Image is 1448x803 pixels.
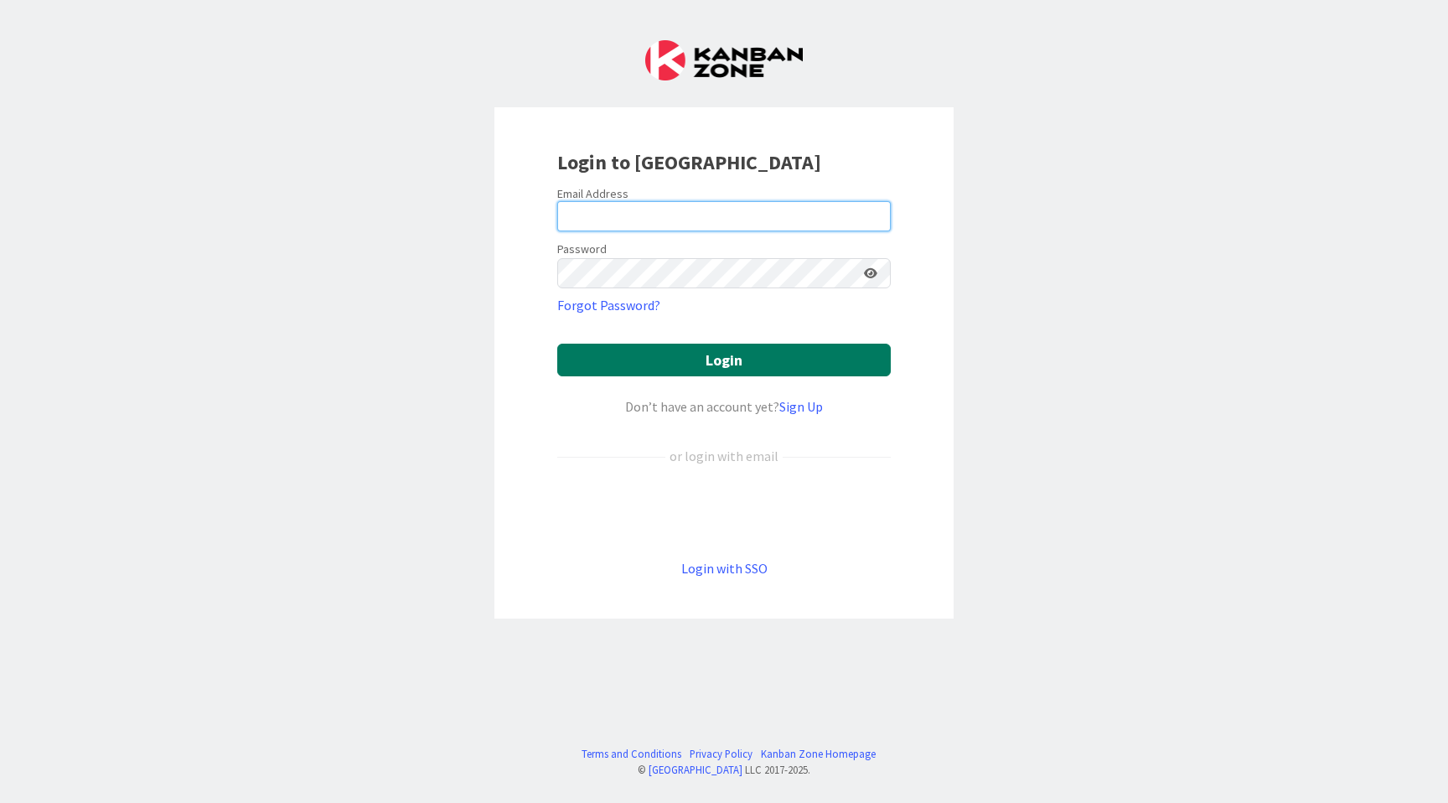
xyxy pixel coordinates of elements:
b: Login to [GEOGRAPHIC_DATA] [557,149,821,175]
label: Password [557,241,607,258]
a: Login with SSO [681,560,768,577]
div: Don’t have an account yet? [557,396,891,417]
iframe: Sign in with Google Button [549,494,899,531]
div: © LLC 2017- 2025 . [573,762,876,778]
a: Sign Up [779,398,823,415]
div: or login with email [665,446,783,466]
img: Kanban Zone [645,40,803,80]
a: Kanban Zone Homepage [761,746,876,762]
label: Email Address [557,186,628,201]
a: Terms and Conditions [582,746,681,762]
a: Forgot Password? [557,295,660,315]
a: [GEOGRAPHIC_DATA] [649,763,742,776]
a: Privacy Policy [690,746,752,762]
button: Login [557,344,891,376]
